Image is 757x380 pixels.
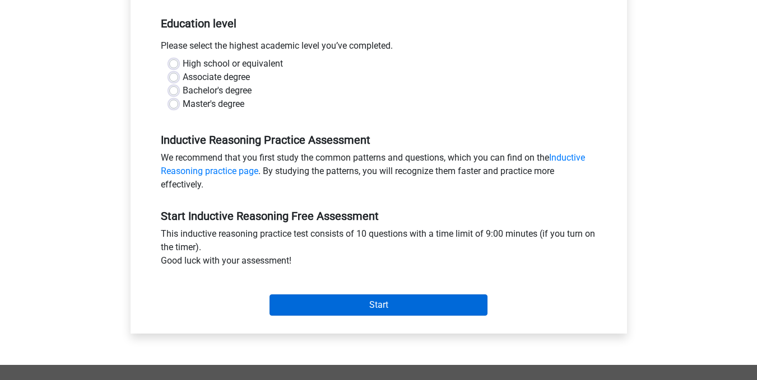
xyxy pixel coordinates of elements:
[270,294,487,316] input: Start
[152,39,605,57] div: Please select the highest academic level you’ve completed.
[161,133,597,147] h5: Inductive Reasoning Practice Assessment
[161,209,597,223] h5: Start Inductive Reasoning Free Assessment
[152,227,605,272] div: This inductive reasoning practice test consists of 10 questions with a time limit of 9:00 minutes...
[152,151,605,196] div: We recommend that you first study the common patterns and questions, which you can find on the . ...
[183,84,252,97] label: Bachelor's degree
[161,12,597,35] h5: Education level
[183,71,250,84] label: Associate degree
[183,57,283,71] label: High school or equivalent
[183,97,244,111] label: Master's degree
